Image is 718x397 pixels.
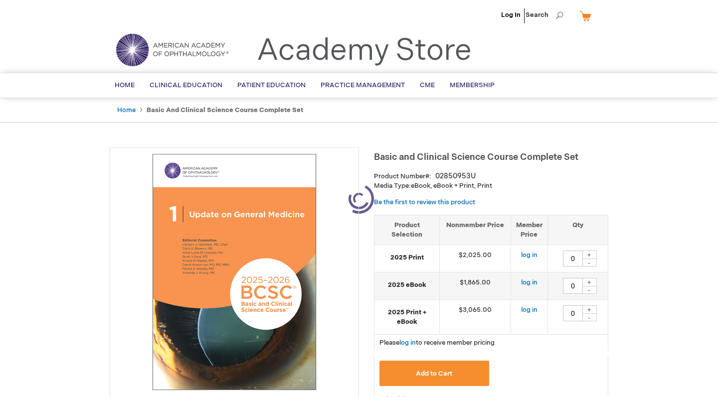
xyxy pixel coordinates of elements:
span: Membership [450,81,495,89]
div: 02850953U [435,171,476,181]
a: Be the first to review this product [374,198,475,206]
input: Qty [563,305,583,321]
input: Qty [563,251,583,266]
a: log in [521,306,538,314]
td: $2,025.00 [440,245,511,272]
p: eBook, eBook + Print, Print [374,181,608,191]
th: Qty [547,215,608,245]
th: Member Price [511,215,547,245]
div: - [582,286,597,294]
div: + [582,305,597,314]
a: log in [521,251,538,259]
td: $3,065.00 [440,300,511,335]
th: Product Selection [374,215,440,245]
strong: Product Number [374,172,431,180]
th: Nonmember Price [440,215,511,245]
button: Add to Cart [379,361,489,386]
strong: 2025 eBook [379,280,434,290]
a: Log In [501,11,521,19]
span: Patient Education [237,81,306,89]
span: Home [115,81,135,89]
strong: Basic and Clinical Science Course Complete Set [147,106,303,114]
span: Basic and Clinical Science Course Complete Set [374,152,578,162]
img: Basic and Clinical Science Course Complete Set [115,153,354,391]
span: Please to receive member pricing [379,339,495,347]
strong: 2025 Print + eBook [379,308,434,326]
td: $1,865.00 [440,272,511,300]
div: + [582,251,597,259]
input: Qty [563,278,583,294]
span: CME [420,81,435,89]
span: Clinical Education [150,81,222,89]
span: Search [526,5,563,25]
a: log in [399,339,416,347]
div: - [582,313,597,321]
div: + [582,278,597,286]
a: log in [521,278,538,286]
div: - [582,259,597,266]
strong: 2025 Print [379,253,434,263]
a: Home [117,106,136,114]
a: Academy Store [257,33,472,69]
span: Add to Cart [416,370,452,378]
span: Practice Management [321,81,405,89]
strong: Media Type: [374,182,411,190]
